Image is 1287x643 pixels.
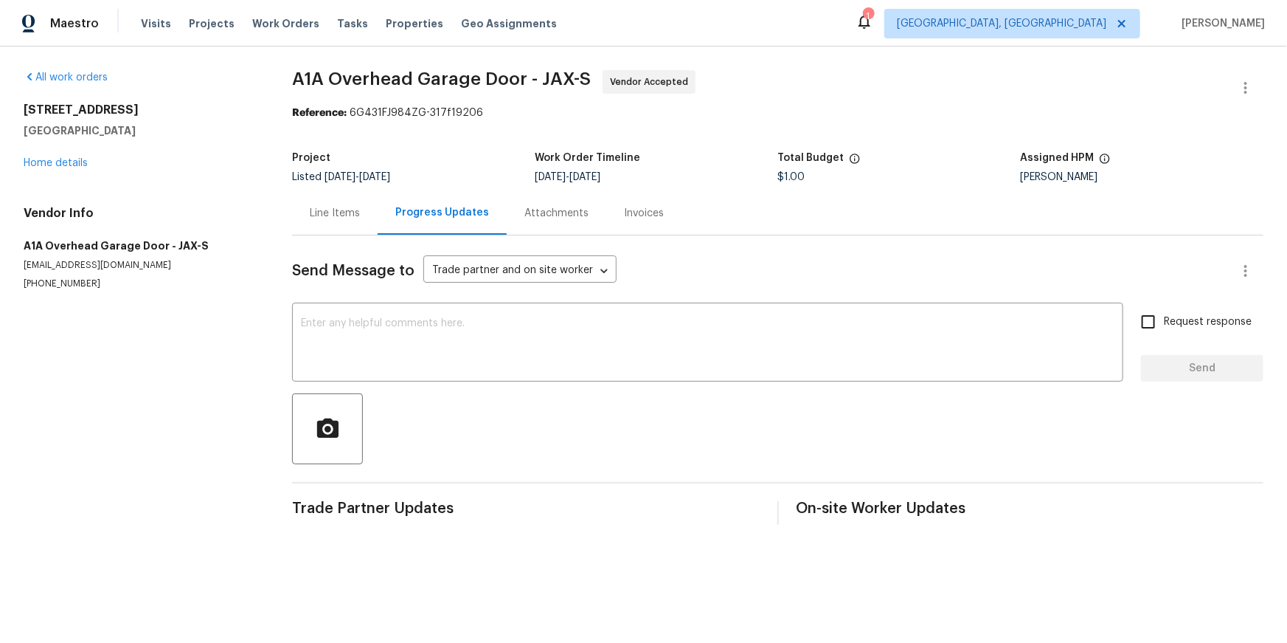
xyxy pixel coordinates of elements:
[292,108,347,118] b: Reference:
[292,501,760,516] span: Trade Partner Updates
[292,70,591,88] span: A1A Overhead Garage Door - JAX-S
[569,172,600,182] span: [DATE]
[252,16,319,31] span: Work Orders
[423,259,617,283] div: Trade partner and on site worker
[24,206,257,221] h4: Vendor Info
[863,9,873,24] div: 1
[292,153,330,163] h5: Project
[535,172,566,182] span: [DATE]
[24,259,257,272] p: [EMAIL_ADDRESS][DOMAIN_NAME]
[24,103,257,117] h2: [STREET_ADDRESS]
[292,172,390,182] span: Listed
[778,172,805,182] span: $1.00
[624,206,664,221] div: Invoices
[24,278,257,290] p: [PHONE_NUMBER]
[325,172,390,182] span: -
[797,501,1264,516] span: On-site Worker Updates
[1021,153,1095,163] h5: Assigned HPM
[524,206,589,221] div: Attachments
[359,172,390,182] span: [DATE]
[1176,16,1265,31] span: [PERSON_NAME]
[24,123,257,138] h5: [GEOGRAPHIC_DATA]
[1099,153,1111,172] span: The hpm assigned to this work order.
[24,238,257,253] h5: A1A Overhead Garage Door - JAX-S
[1164,314,1252,330] span: Request response
[386,16,443,31] span: Properties
[24,72,108,83] a: All work orders
[292,264,414,278] span: Send Message to
[141,16,171,31] span: Visits
[24,158,88,168] a: Home details
[292,106,1263,120] div: 6G431FJ984ZG-317f19206
[310,206,360,221] div: Line Items
[897,16,1106,31] span: [GEOGRAPHIC_DATA], [GEOGRAPHIC_DATA]
[849,153,861,172] span: The total cost of line items that have been proposed by Opendoor. This sum includes line items th...
[395,205,489,220] div: Progress Updates
[461,16,557,31] span: Geo Assignments
[189,16,235,31] span: Projects
[778,153,844,163] h5: Total Budget
[50,16,99,31] span: Maestro
[337,18,368,29] span: Tasks
[325,172,355,182] span: [DATE]
[610,75,694,89] span: Vendor Accepted
[535,172,600,182] span: -
[1021,172,1263,182] div: [PERSON_NAME]
[535,153,640,163] h5: Work Order Timeline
